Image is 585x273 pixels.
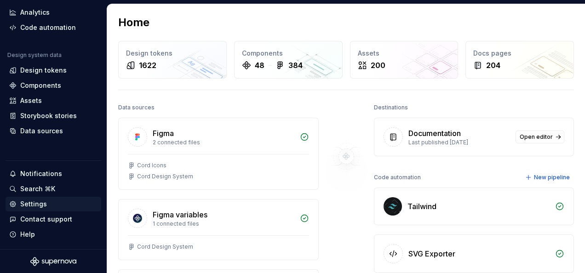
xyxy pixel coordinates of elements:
[374,171,421,184] div: Code automation
[153,220,294,227] div: 1 connected files
[522,171,574,184] button: New pipeline
[20,169,62,178] div: Notifications
[118,41,227,79] a: Design tokens1622
[137,243,193,250] div: Cord Design System
[6,5,101,20] a: Analytics
[20,23,76,32] div: Code automation
[255,60,264,71] div: 48
[358,49,451,58] div: Assets
[534,174,570,181] span: New pipeline
[242,49,335,58] div: Components
[407,201,436,212] div: Tailwind
[20,111,77,120] div: Storybook stories
[20,81,61,90] div: Components
[118,118,319,190] a: Figma2 connected filesCord IconsCord Design System
[374,101,408,114] div: Destinations
[6,124,101,138] a: Data sources
[137,162,166,169] div: Cord Icons
[20,215,72,224] div: Contact support
[20,184,55,193] div: Search ⌘K
[153,139,294,146] div: 2 connected files
[6,227,101,242] button: Help
[6,182,101,196] button: Search ⌘K
[118,15,149,30] h2: Home
[139,60,156,71] div: 1622
[118,199,319,260] a: Figma variables1 connected filesCord Design System
[6,93,101,108] a: Assets
[516,131,564,143] a: Open editor
[6,20,101,35] a: Code automation
[6,212,101,227] button: Contact support
[486,60,500,71] div: 204
[137,173,193,180] div: Cord Design System
[234,41,343,79] a: Components48384
[408,139,510,146] div: Last published [DATE]
[153,209,207,220] div: Figma variables
[6,166,101,181] button: Notifications
[6,197,101,211] a: Settings
[465,41,574,79] a: Docs pages204
[20,8,50,17] div: Analytics
[350,41,459,79] a: Assets200
[20,126,63,136] div: Data sources
[408,248,455,259] div: SVG Exporter
[20,66,67,75] div: Design tokens
[20,230,35,239] div: Help
[20,199,47,209] div: Settings
[153,128,174,139] div: Figma
[371,60,385,71] div: 200
[118,101,155,114] div: Data sources
[126,49,219,58] div: Design tokens
[288,60,303,71] div: 384
[6,63,101,78] a: Design tokens
[473,49,566,58] div: Docs pages
[20,96,42,105] div: Assets
[408,128,461,139] div: Documentation
[520,133,553,141] span: Open editor
[7,51,62,59] div: Design system data
[6,108,101,123] a: Storybook stories
[6,78,101,93] a: Components
[30,257,76,266] svg: Supernova Logo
